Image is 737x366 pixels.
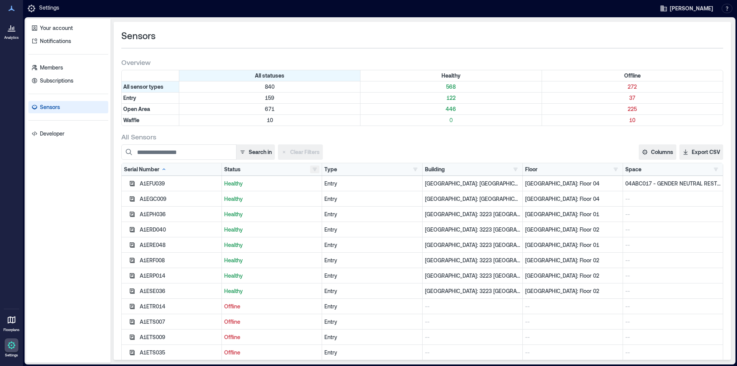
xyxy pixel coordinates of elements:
p: [GEOGRAPHIC_DATA]: 3223 [GEOGRAPHIC_DATA] - 160205 [425,287,520,295]
div: Type [324,166,337,173]
p: 122 [362,94,540,102]
p: -- [625,272,720,280]
span: Overview [121,58,150,67]
div: All statuses [179,70,360,81]
p: Offline [224,349,319,356]
div: Building [425,166,445,173]
span: All Sensors [121,132,156,141]
button: Search in [236,144,275,160]
a: Settings [2,336,21,360]
p: Members [40,64,63,71]
p: -- [625,210,720,218]
button: Columns [639,144,676,160]
a: Floorplans [1,311,22,335]
p: 671 [181,105,359,113]
p: Healthy [224,272,319,280]
p: -- [625,349,720,356]
div: Entry [324,241,420,249]
div: A1EGC009 [140,195,219,203]
p: Healthy [224,257,319,264]
p: 0 [362,116,540,124]
div: Filter by Type: Open Area & Status: Healthy [360,104,542,114]
div: A1ERE048 [140,241,219,249]
div: Filter by Type: Entry & Status: Offline [542,93,723,103]
p: Settings [39,4,59,13]
div: A1ETS009 [140,333,219,341]
div: Entry [324,195,420,203]
p: [GEOGRAPHIC_DATA]: Floor 04 [525,180,620,187]
p: 225 [544,105,721,113]
p: -- [525,333,620,341]
a: Developer [28,128,108,140]
p: Subscriptions [40,77,73,84]
div: Filter by Type: Open Area & Status: Offline [542,104,723,114]
p: 04ABC017 - GENDER NEUTRAL RESTROOM [625,180,720,187]
p: -- [625,303,720,310]
div: Filter by Type: Waffle & Status: Offline [542,115,723,126]
span: Sensors [121,30,155,42]
p: Healthy [224,210,319,218]
button: Clear Filters [278,144,323,160]
p: -- [525,318,620,326]
p: 10 [544,116,721,124]
div: Filter by Status: Offline [542,70,723,81]
div: All sensor types [122,81,179,92]
p: Sensors [40,103,60,111]
div: Entry [324,257,420,264]
p: -- [625,226,720,234]
p: Offline [224,333,319,341]
p: -- [525,303,620,310]
p: [GEOGRAPHIC_DATA]: 3223 [GEOGRAPHIC_DATA] - 160205 [425,272,520,280]
a: Analytics [2,18,21,42]
p: 37 [544,94,721,102]
div: A1ETS007 [140,318,219,326]
p: Healthy [224,180,319,187]
p: [GEOGRAPHIC_DATA]: Floor 02 [525,287,620,295]
p: [GEOGRAPHIC_DATA]: Floor 01 [525,241,620,249]
p: [GEOGRAPHIC_DATA]: [GEOGRAPHIC_DATA] - 160796 [425,195,520,203]
p: Floorplans [3,328,20,332]
p: Offline [224,303,319,310]
p: Notifications [40,37,71,45]
div: A1EFU039 [140,180,219,187]
p: Analytics [4,35,19,40]
div: Filter by Type: Entry [122,93,179,103]
div: Entry [324,180,420,187]
div: A1ESE036 [140,287,219,295]
p: [GEOGRAPHIC_DATA]: 3223 [GEOGRAPHIC_DATA] - 160205 [425,241,520,249]
a: Sensors [28,101,108,113]
button: Export CSV [679,144,723,160]
div: Filter by Type: Waffle [122,115,179,126]
p: -- [625,318,720,326]
p: Healthy [224,195,319,203]
div: Filter by Status: Healthy [360,70,542,81]
div: A1ERP014 [140,272,219,280]
div: Entry [324,349,420,356]
p: -- [425,349,520,356]
div: Entry [324,318,420,326]
a: Your account [28,22,108,34]
div: Status [224,166,241,173]
p: [GEOGRAPHIC_DATA]: Floor 02 [525,272,620,280]
p: -- [525,349,620,356]
div: A1EPH036 [140,210,219,218]
p: [GEOGRAPHIC_DATA]: 3223 [GEOGRAPHIC_DATA] - 160205 [425,226,520,234]
p: [GEOGRAPHIC_DATA]: [GEOGRAPHIC_DATA] - 160796 [425,180,520,187]
p: Healthy [224,226,319,234]
p: -- [625,287,720,295]
a: Members [28,61,108,74]
p: [GEOGRAPHIC_DATA]: Floor 02 [525,257,620,264]
div: Floor [525,166,537,173]
p: 272 [544,83,721,91]
p: [GEOGRAPHIC_DATA]: 3223 [GEOGRAPHIC_DATA] - 160205 [425,210,520,218]
p: [GEOGRAPHIC_DATA]: 3223 [GEOGRAPHIC_DATA] - 160205 [425,257,520,264]
p: Healthy [224,241,319,249]
a: Notifications [28,35,108,47]
p: [GEOGRAPHIC_DATA]: Floor 04 [525,195,620,203]
div: Entry [324,210,420,218]
p: 159 [181,94,359,102]
p: -- [425,303,520,310]
p: 568 [362,83,540,91]
div: Filter by Type: Open Area [122,104,179,114]
a: Subscriptions [28,75,108,87]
